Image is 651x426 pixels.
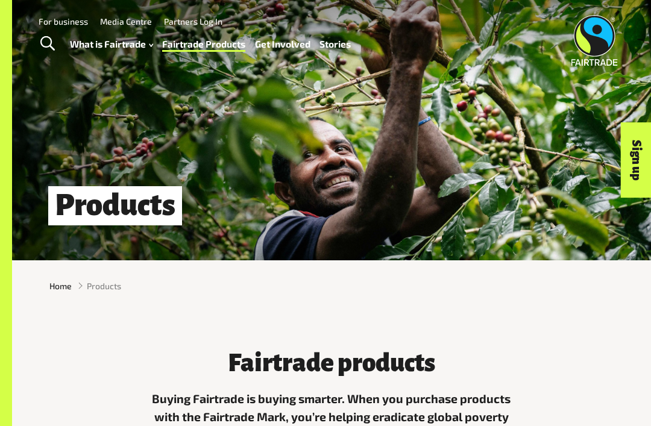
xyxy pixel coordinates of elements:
a: Get Involved [255,36,310,52]
a: For business [39,16,88,27]
a: Media Centre [100,16,152,27]
a: What is Fairtrade [70,36,153,52]
a: Fairtrade Products [162,36,245,52]
h3: Fairtrade products [146,349,517,377]
a: Home [49,280,72,292]
a: Toggle Search [33,29,62,59]
a: Stories [319,36,351,52]
h1: Products [48,186,182,225]
img: Fairtrade Australia New Zealand logo [571,15,617,66]
span: Products [87,280,121,292]
a: Partners Log In [164,16,222,27]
